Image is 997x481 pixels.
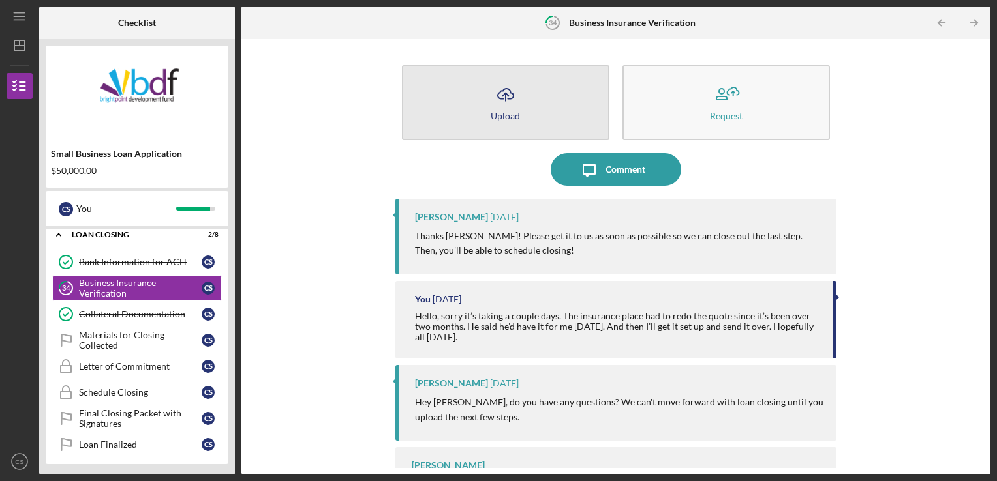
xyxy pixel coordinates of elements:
[412,460,485,471] div: [PERSON_NAME]
[72,231,186,239] div: Loan Closing
[202,412,215,425] div: C S
[710,111,743,121] div: Request
[79,309,202,319] div: Collateral Documentation
[52,431,222,458] a: Loan FinalizedCS
[52,275,222,301] a: 34Business Insurance VerificationCS
[202,386,215,399] div: C S
[415,229,824,258] p: Thanks [PERSON_NAME]! Please get it to us as soon as possible so we can close out the last step. ...
[202,334,215,347] div: C S
[52,353,222,379] a: Letter of CommitmentCS
[79,361,202,372] div: Letter of Commitment
[202,255,215,269] div: C S
[51,166,223,176] div: $50,000.00
[52,249,222,275] a: Bank Information for ACHCS
[415,311,821,342] div: Hello, sorry it’s taking a couple days. The insurance place had to redo the quote since it’s been...
[7,448,33,474] button: CS
[79,330,202,351] div: Materials for Closing Collected
[118,18,156,28] b: Checklist
[402,65,609,140] button: Upload
[51,149,223,159] div: Small Business Loan Application
[46,52,228,130] img: Product logo
[79,439,202,450] div: Loan Finalized
[202,282,215,295] div: C S
[491,111,520,121] div: Upload
[79,278,202,299] div: Business Insurance Verification
[52,379,222,405] a: Schedule ClosingCS
[415,294,431,304] div: You
[606,153,645,186] div: Comment
[549,18,557,27] tspan: 34
[415,395,824,424] p: Hey [PERSON_NAME], do you have any questions? We can't move forward with loan closing until you u...
[59,202,73,216] div: C S
[490,378,519,388] time: 2025-10-03 14:34
[569,18,696,28] b: Business Insurance Verification
[79,387,202,398] div: Schedule Closing
[415,212,488,222] div: [PERSON_NAME]
[490,212,519,222] time: 2025-10-08 17:43
[76,197,176,220] div: You
[202,438,215,451] div: C S
[415,378,488,388] div: [PERSON_NAME]
[52,301,222,327] a: Collateral DocumentationCS
[15,458,23,465] text: CS
[551,153,681,186] button: Comment
[52,405,222,431] a: Final Closing Packet with SignaturesCS
[433,294,461,304] time: 2025-10-03 15:30
[62,284,70,293] tspan: 34
[202,308,215,321] div: C S
[52,327,222,353] a: Materials for Closing CollectedCS
[79,257,202,267] div: Bank Information for ACH
[195,231,219,239] div: 2 / 8
[202,360,215,373] div: C S
[622,65,830,140] button: Request
[79,408,202,429] div: Final Closing Packet with Signatures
